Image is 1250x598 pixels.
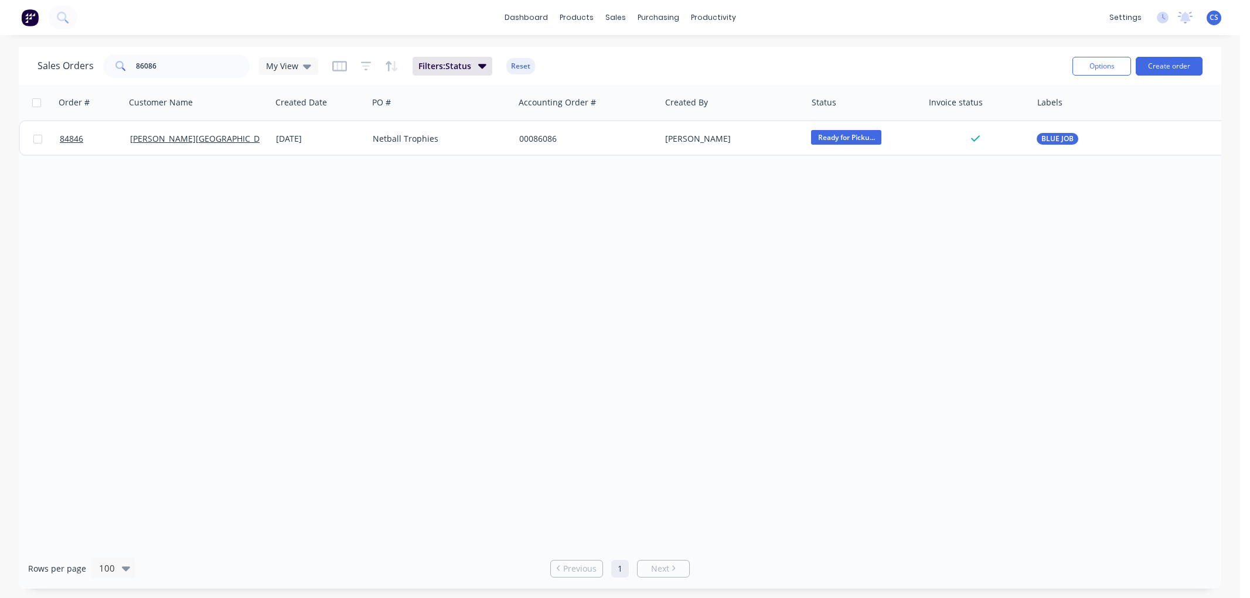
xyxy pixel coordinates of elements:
div: settings [1103,9,1147,26]
img: Factory [21,9,39,26]
div: PO # [372,97,391,108]
button: Filters:Status [413,57,492,76]
span: My View [266,60,298,72]
div: products [554,9,600,26]
span: Next [651,563,669,575]
span: Ready for Picku... [811,130,881,145]
span: Rows per page [28,563,86,575]
div: 00086086 [519,133,649,145]
button: BLUE JOB [1037,133,1078,145]
span: Filters: Status [418,60,471,72]
a: [PERSON_NAME][GEOGRAPHIC_DATA] [130,133,277,144]
div: sales [600,9,632,26]
a: dashboard [499,9,554,26]
a: Previous page [551,563,602,575]
div: purchasing [632,9,685,26]
span: 84846 [60,133,83,145]
span: CS [1210,12,1218,23]
a: Next page [638,563,689,575]
ul: Pagination [546,560,694,578]
button: Reset [506,58,535,74]
span: BLUE JOB [1041,133,1074,145]
button: Create order [1136,57,1203,76]
a: 84846 [60,121,130,156]
a: Page 1 is your current page [611,560,629,578]
input: Search... [136,54,250,78]
div: Order # [59,97,90,108]
div: productivity [685,9,742,26]
div: Status [812,97,836,108]
div: Created By [665,97,708,108]
span: Previous [563,563,597,575]
div: Netball Trophies [373,133,503,145]
div: Customer Name [129,97,193,108]
div: [DATE] [276,133,363,145]
div: Invoice status [929,97,983,108]
div: Created Date [275,97,327,108]
div: Accounting Order # [519,97,596,108]
h1: Sales Orders [38,60,94,71]
div: Labels [1037,97,1062,108]
div: [PERSON_NAME] [665,133,795,145]
button: Options [1072,57,1131,76]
